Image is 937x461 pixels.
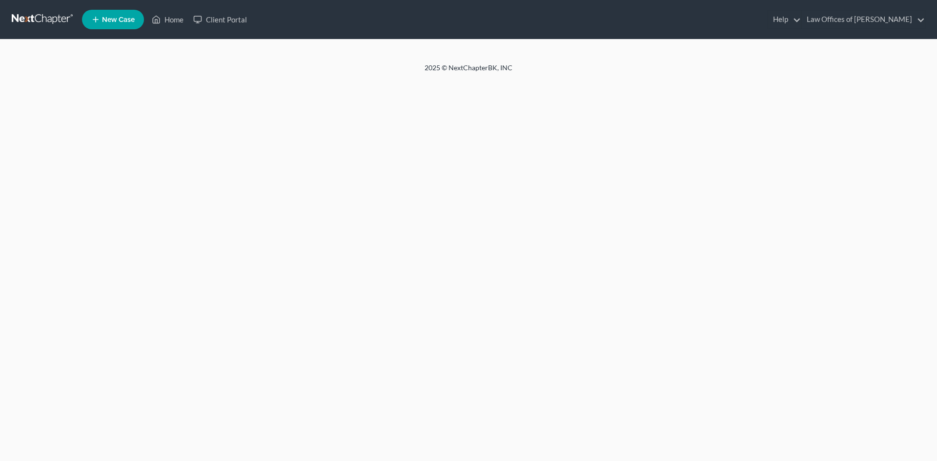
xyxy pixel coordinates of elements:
[82,10,144,29] new-legal-case-button: New Case
[768,11,801,28] a: Help
[188,11,252,28] a: Client Portal
[802,11,925,28] a: Law Offices of [PERSON_NAME]
[190,63,747,80] div: 2025 © NextChapterBK, INC
[147,11,188,28] a: Home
